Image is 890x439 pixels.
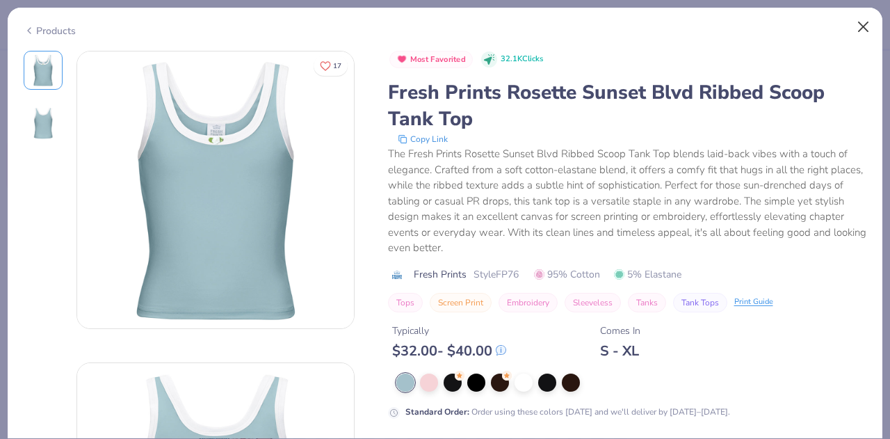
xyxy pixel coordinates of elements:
img: Most Favorited sort [396,54,407,65]
button: Sleeveless [565,293,621,312]
button: Screen Print [430,293,492,312]
div: Print Guide [734,296,773,308]
div: $ 32.00 - $ 40.00 [392,342,506,360]
strong: Standard Order : [405,406,469,417]
img: Front [77,51,354,328]
div: S - XL [600,342,640,360]
span: 17 [333,63,341,70]
span: Fresh Prints [414,267,467,282]
span: 32.1K Clicks [501,54,543,65]
img: Back [26,106,60,140]
img: Front [26,54,60,87]
button: Tank Tops [673,293,727,312]
span: 95% Cotton [534,267,600,282]
div: Comes In [600,324,640,338]
button: Embroidery [499,293,558,312]
button: copy to clipboard [394,132,452,146]
div: Typically [392,324,506,338]
span: 5% Elastane [614,267,681,282]
button: Close [850,14,877,40]
img: brand logo [388,269,407,280]
div: Products [24,24,76,38]
div: Fresh Prints Rosette Sunset Blvd Ribbed Scoop Tank Top [388,79,867,132]
button: Tanks [628,293,666,312]
button: Tops [388,293,423,312]
div: The Fresh Prints Rosette Sunset Blvd Ribbed Scoop Tank Top blends laid-back vibes with a touch of... [388,146,867,256]
span: Most Favorited [410,56,466,63]
button: Badge Button [389,51,474,69]
div: Order using these colors [DATE] and we'll deliver by [DATE]–[DATE]. [405,406,730,418]
button: Like [314,56,348,76]
span: Style FP76 [474,267,519,282]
